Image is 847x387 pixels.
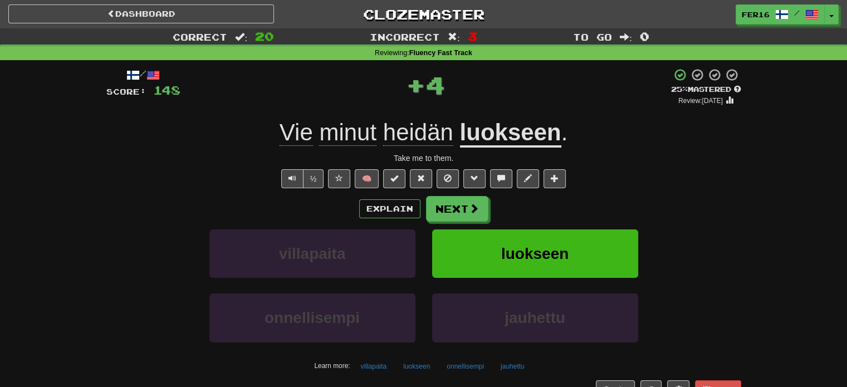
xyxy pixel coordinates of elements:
span: heidän [383,119,453,146]
div: Text-to-speech controls [279,169,324,188]
span: 3 [468,30,477,43]
button: 🧠 [355,169,379,188]
span: Score: [106,87,146,96]
button: villapaita [354,358,393,375]
button: Play sentence audio (ctl+space) [281,169,303,188]
span: Incorrect [370,31,440,42]
span: 0 [640,30,649,43]
span: 20 [255,30,274,43]
span: / [794,9,800,17]
span: 25 % [671,85,688,94]
button: luokseen [397,358,436,375]
button: Add to collection (alt+a) [544,169,566,188]
div: Take me to them. [106,153,741,164]
button: Ignore sentence (alt+i) [437,169,459,188]
button: ½ [303,169,324,188]
button: onnellisempi [209,293,415,342]
small: Review: [DATE] [678,97,723,105]
button: Next [426,196,488,222]
a: Fer16 / [736,4,825,25]
div: / [106,68,180,82]
u: luokseen [460,119,561,148]
span: minut [319,119,376,146]
div: Mastered [671,85,741,95]
span: onnellisempi [265,309,360,326]
span: luokseen [501,245,569,262]
span: jauhettu [505,309,565,326]
strong: Fluency Fast Track [409,49,472,57]
small: Learn more: [314,362,350,370]
span: Correct [173,31,227,42]
span: To go [573,31,612,42]
button: luokseen [432,229,638,278]
button: villapaita [209,229,415,278]
button: Edit sentence (alt+d) [517,169,539,188]
button: jauhettu [495,358,531,375]
a: Dashboard [8,4,274,23]
span: 148 [153,83,180,97]
span: Fer16 [742,9,770,19]
button: Set this sentence to 100% Mastered (alt+m) [383,169,405,188]
span: + [406,68,425,101]
span: : [620,32,632,42]
span: . [561,119,568,145]
button: Grammar (alt+g) [463,169,486,188]
span: 4 [425,71,445,99]
button: Explain [359,199,420,218]
button: Reset to 0% Mastered (alt+r) [410,169,432,188]
button: Discuss sentence (alt+u) [490,169,512,188]
span: : [235,32,247,42]
button: onnellisempi [440,358,490,375]
span: : [448,32,460,42]
button: jauhettu [432,293,638,342]
span: villapaita [279,245,346,262]
span: Vie [280,119,313,146]
button: Favorite sentence (alt+f) [328,169,350,188]
a: Clozemaster [291,4,556,24]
